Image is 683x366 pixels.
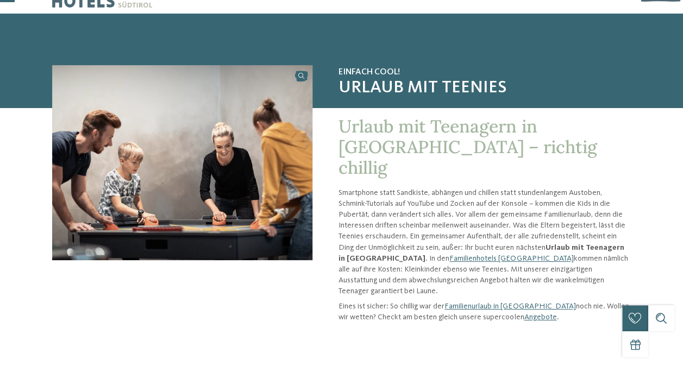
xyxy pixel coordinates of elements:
[339,187,631,297] p: Smartphone statt Sandkiste, abhängen und chillen statt stundenlangem Austoben, Schmink-Tutorials ...
[449,255,573,262] a: Familienhotels [GEOGRAPHIC_DATA]
[339,115,597,179] span: Urlaub mit Teenagern in [GEOGRAPHIC_DATA] – richtig chillig
[339,78,631,98] span: Urlaub mit Teenies
[339,301,631,323] p: Eines ist sicher: So chillig war der noch nie. Wollen wir wetten? Checkt am besten gleich unsere ...
[52,65,312,260] img: Urlaub mit Teenagern in Südtirol geplant?
[444,302,575,310] a: Familienurlaub in [GEOGRAPHIC_DATA]
[339,244,624,262] strong: Urlaub mit Teenagern in [GEOGRAPHIC_DATA]
[339,67,631,78] span: Einfach cool!
[524,313,556,321] a: Angebote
